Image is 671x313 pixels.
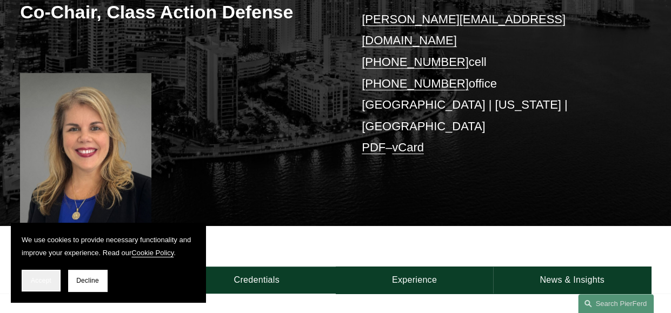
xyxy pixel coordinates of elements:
[131,249,174,257] a: Cookie Policy
[392,141,424,154] a: vCard
[362,12,566,48] a: [PERSON_NAME][EMAIL_ADDRESS][DOMAIN_NAME]
[578,294,654,313] a: Search this site
[22,270,61,291] button: Accept
[76,277,99,284] span: Decline
[178,267,336,294] a: Credentials
[22,234,195,259] p: We use cookies to provide necessary functionality and improve your experience. Read our .
[11,223,205,302] section: Cookie banner
[336,267,494,294] a: Experience
[362,77,468,90] a: [PHONE_NUMBER]
[362,9,625,158] p: cell office [GEOGRAPHIC_DATA] | [US_STATE] | [GEOGRAPHIC_DATA] –
[68,270,107,291] button: Decline
[362,55,468,69] a: [PHONE_NUMBER]
[493,267,651,294] a: News & Insights
[31,277,51,284] span: Accept
[362,141,386,154] a: PDF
